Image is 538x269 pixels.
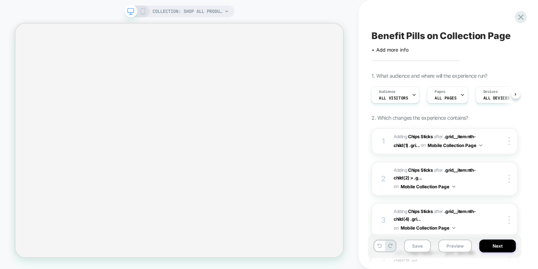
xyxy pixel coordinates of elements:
[434,209,443,214] span: AFTER
[404,240,431,252] button: Save
[421,141,425,149] span: on
[408,134,433,139] b: Chips Sticks
[394,209,433,214] span: Adding
[394,182,398,191] span: on
[371,73,487,79] span: 1. What audience and where will the experience run?
[434,134,443,139] span: AFTER
[379,95,408,101] span: All Visitors
[483,89,498,94] span: Devices
[434,167,443,173] span: AFTER
[394,134,433,139] span: Adding
[438,240,472,252] button: Preview
[479,144,482,146] img: down arrow
[408,167,433,173] b: Chips Sticks
[394,167,433,173] span: Adding
[508,216,510,224] img: close
[401,223,455,233] button: Mobile Collection Page
[380,134,387,148] div: 1
[479,240,516,252] button: Next
[508,137,510,145] img: close
[401,182,455,191] button: Mobile Collection Page
[371,30,510,41] span: Benefit Pills on Collection Page
[483,95,510,101] span: ALL DEVICES
[408,209,433,214] b: Chips Sticks
[452,186,455,188] img: down arrow
[153,6,223,17] span: COLLECTION: Shop All Products (Category)
[380,213,387,227] div: 3
[452,227,455,229] img: down arrow
[380,172,387,185] div: 2
[371,115,468,121] span: 2. Which changes the experience contains?
[435,95,456,101] span: ALL PAGES
[379,89,395,94] span: Audience
[371,47,408,53] span: + Add more info
[508,175,510,183] img: close
[394,224,398,232] span: on
[428,141,482,150] button: Mobile Collection Page
[435,89,445,94] span: Pages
